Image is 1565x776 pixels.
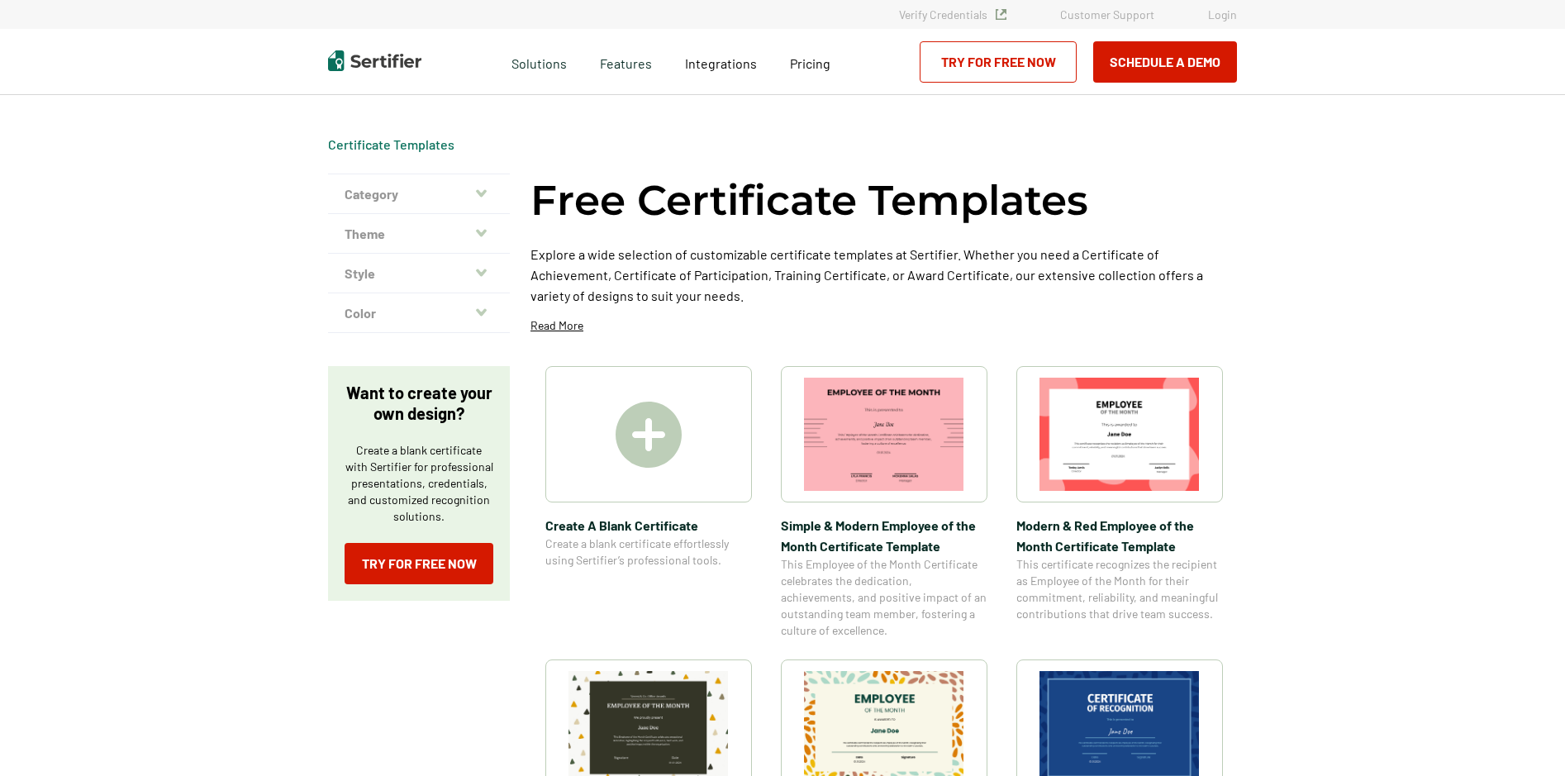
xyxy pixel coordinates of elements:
[790,51,830,72] a: Pricing
[790,55,830,71] span: Pricing
[511,51,567,72] span: Solutions
[1016,556,1223,622] span: This certificate recognizes the recipient as Employee of the Month for their commitment, reliabil...
[328,254,510,293] button: Style
[345,383,493,424] p: Want to create your own design?
[685,55,757,71] span: Integrations
[1016,366,1223,639] a: Modern & Red Employee of the Month Certificate TemplateModern & Red Employee of the Month Certifi...
[781,515,987,556] span: Simple & Modern Employee of the Month Certificate Template
[804,378,964,491] img: Simple & Modern Employee of the Month Certificate Template
[545,536,752,569] span: Create a blank certificate effortlessly using Sertifier’s professional tools.
[1039,378,1200,491] img: Modern & Red Employee of the Month Certificate Template
[920,41,1077,83] a: Try for Free Now
[328,136,454,153] span: Certificate Templates
[781,366,987,639] a: Simple & Modern Employee of the Month Certificate TemplateSimple & Modern Employee of the Month C...
[545,515,752,536] span: Create A Blank Certificate
[530,244,1237,306] p: Explore a wide selection of customizable certificate templates at Sertifier. Whether you need a C...
[1016,515,1223,556] span: Modern & Red Employee of the Month Certificate Template
[328,174,510,214] button: Category
[781,556,987,639] span: This Employee of the Month Certificate celebrates the dedication, achievements, and positive impa...
[530,317,583,334] p: Read More
[328,136,454,153] div: Breadcrumb
[328,50,421,71] img: Sertifier | Digital Credentialing Platform
[616,402,682,468] img: Create A Blank Certificate
[328,293,510,333] button: Color
[685,51,757,72] a: Integrations
[345,442,493,525] p: Create a blank certificate with Sertifier for professional presentations, credentials, and custom...
[1060,7,1154,21] a: Customer Support
[328,136,454,152] a: Certificate Templates
[996,9,1006,20] img: Verified
[600,51,652,72] span: Features
[530,174,1088,227] h1: Free Certificate Templates
[899,7,1006,21] a: Verify Credentials
[328,214,510,254] button: Theme
[345,543,493,584] a: Try for Free Now
[1208,7,1237,21] a: Login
